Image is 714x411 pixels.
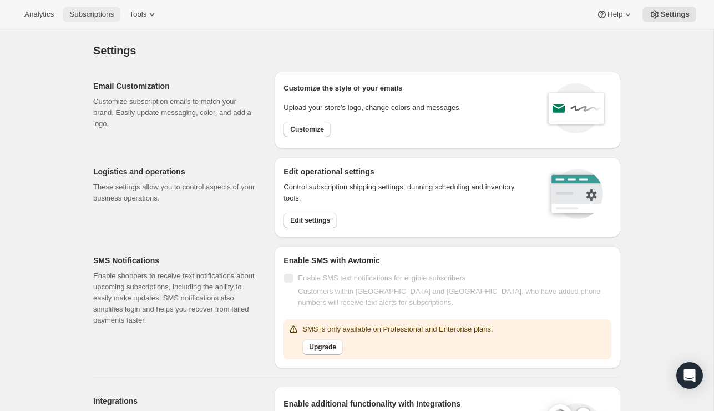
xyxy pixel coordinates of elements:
[309,343,336,352] span: Upgrade
[283,102,461,113] p: Upload your store’s logo, change colors and messages.
[69,10,114,19] span: Subscriptions
[660,10,690,19] span: Settings
[18,7,60,22] button: Analytics
[93,270,257,326] p: Enable shoppers to receive text notifications about upcoming subscriptions, including the ability...
[283,122,331,137] button: Customize
[129,10,146,19] span: Tools
[93,182,257,204] p: These settings allow you to control aspects of your business operations.
[290,125,324,134] span: Customize
[302,324,493,335] p: SMS is only available on Professional and Enterprise plans.
[283,398,536,409] h2: Enable additional functionality with Integrations
[676,362,703,389] div: Open Intercom Messenger
[283,213,337,228] button: Edit settings
[93,44,136,57] span: Settings
[298,287,600,307] span: Customers within [GEOGRAPHIC_DATA] and [GEOGRAPHIC_DATA], who have added phone numbers will recei...
[283,255,611,266] h2: Enable SMS with Awtomic
[283,166,531,177] h2: Edit operational settings
[93,255,257,266] h2: SMS Notifications
[283,83,402,94] p: Customize the style of your emails
[283,182,531,204] p: Control subscription shipping settings, dunning scheduling and inventory tools.
[302,339,343,355] button: Upgrade
[24,10,54,19] span: Analytics
[93,81,257,92] h2: Email Customization
[590,7,640,22] button: Help
[93,96,257,129] p: Customize subscription emails to match your brand. Easily update messaging, color, and add a logo.
[298,274,465,282] span: Enable SMS text notifications for eligible subscribers
[93,395,257,407] h2: Integrations
[123,7,164,22] button: Tools
[93,166,257,177] h2: Logistics and operations
[642,7,696,22] button: Settings
[63,7,120,22] button: Subscriptions
[607,10,622,19] span: Help
[290,216,330,225] span: Edit settings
